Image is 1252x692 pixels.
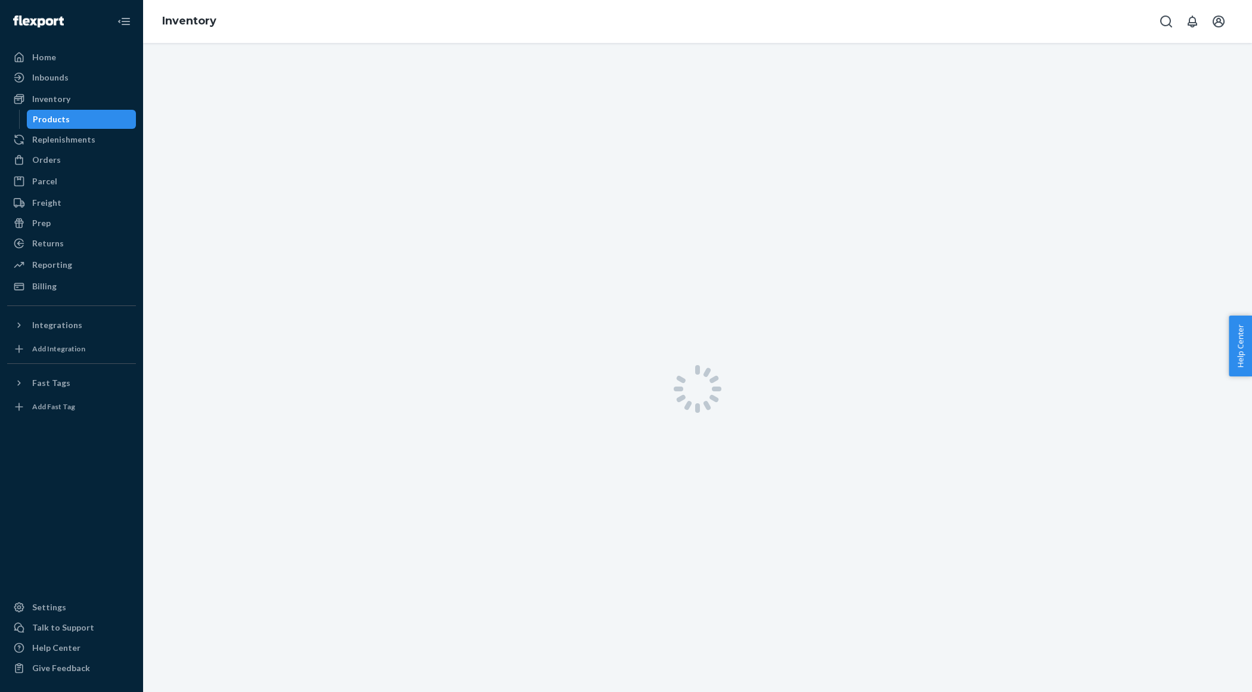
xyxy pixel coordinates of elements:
a: Products [27,110,137,129]
a: Inventory [162,14,216,27]
a: Parcel [7,172,136,191]
button: Fast Tags [7,373,136,393]
ol: breadcrumbs [153,4,226,39]
button: Open account menu [1207,10,1231,33]
button: Close Navigation [112,10,136,33]
img: Flexport logo [13,16,64,27]
div: Returns [32,237,64,249]
div: Talk to Support [32,622,94,634]
div: Settings [32,601,66,613]
div: Integrations [32,319,82,331]
button: Give Feedback [7,659,136,678]
a: Freight [7,193,136,212]
a: Billing [7,277,136,296]
div: Freight [32,197,61,209]
div: Parcel [32,175,57,187]
div: Inventory [32,93,70,105]
div: Reporting [32,259,72,271]
a: Home [7,48,136,67]
div: Give Feedback [32,662,90,674]
div: Billing [32,280,57,292]
a: Help Center [7,638,136,657]
a: Add Integration [7,339,136,359]
div: Replenishments [32,134,95,146]
div: Fast Tags [32,377,70,389]
a: Inbounds [7,68,136,87]
a: Inventory [7,89,136,109]
div: Home [32,51,56,63]
button: Talk to Support [7,618,136,637]
a: Returns [7,234,136,253]
a: Replenishments [7,130,136,149]
a: Add Fast Tag [7,397,136,416]
button: Open Search Box [1154,10,1178,33]
div: Add Fast Tag [32,401,75,412]
a: Settings [7,598,136,617]
button: Open notifications [1180,10,1204,33]
div: Add Integration [32,344,85,354]
a: Orders [7,150,136,169]
div: Prep [32,217,51,229]
button: Integrations [7,316,136,335]
a: Prep [7,214,136,233]
button: Help Center [1229,316,1252,376]
a: Reporting [7,255,136,274]
div: Help Center [32,642,80,654]
div: Orders [32,154,61,166]
div: Products [33,113,70,125]
div: Inbounds [32,72,69,84]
